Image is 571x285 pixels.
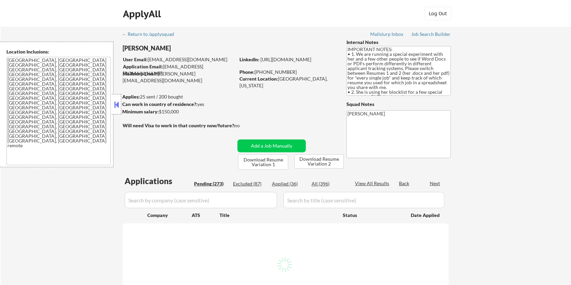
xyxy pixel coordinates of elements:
[122,32,181,37] div: ← Return to /applysquad
[233,180,267,187] div: Excluded (87)
[272,180,306,187] div: Applied (36)
[125,192,277,208] input: Search by company (case sensitive)
[411,31,451,38] a: Job Search Builder
[219,212,336,219] div: Title
[260,57,311,62] a: [URL][DOMAIN_NAME]
[370,32,404,37] div: Mailslurp Inbox
[122,101,233,108] div: yes
[238,154,288,170] button: Download Resume Variation 1
[147,212,192,219] div: Company
[399,180,410,187] div: Back
[294,154,344,169] button: Download Resume Variation 2
[355,180,391,187] div: View All Results
[122,93,235,100] div: 25 sent / 200 bought
[411,212,441,219] div: Date Applied
[122,31,181,38] a: ← Return to /applysquad
[239,69,335,75] div: [PHONE_NUMBER]
[122,108,235,115] div: $150,000
[125,177,192,185] div: Applications
[237,139,306,152] button: Add a Job Manually
[123,64,163,69] strong: Application Email:
[194,180,228,187] div: Pending (273)
[239,57,259,62] strong: LinkedIn:
[123,71,158,76] strong: Mailslurp Email:
[123,70,235,84] div: [PERSON_NAME][EMAIL_ADDRESS][DOMAIN_NAME]
[6,48,111,55] div: Location Inclusions:
[123,123,235,128] strong: Will need Visa to work in that country now/future?:
[123,63,235,76] div: [EMAIL_ADDRESS][DOMAIN_NAME]
[239,76,278,82] strong: Current Location:
[346,39,451,46] div: Internal Notes
[123,44,262,52] div: [PERSON_NAME]
[123,8,163,20] div: ApplyAll
[312,180,345,187] div: All (396)
[343,209,401,221] div: Status
[239,69,255,75] strong: Phone:
[122,101,197,107] strong: Can work in country of residence?:
[123,57,148,62] strong: User Email:
[430,180,441,187] div: Next
[234,122,254,129] div: no
[411,32,451,37] div: Job Search Builder
[370,31,404,38] a: Mailslurp Inbox
[123,56,235,63] div: [EMAIL_ADDRESS][DOMAIN_NAME]
[346,101,451,108] div: Squad Notes
[192,212,219,219] div: ATS
[283,192,444,208] input: Search by title (case sensitive)
[122,94,140,100] strong: Applies:
[239,75,335,89] div: [GEOGRAPHIC_DATA], [US_STATE]
[122,109,159,114] strong: Minimum salary:
[424,7,451,20] button: Log Out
